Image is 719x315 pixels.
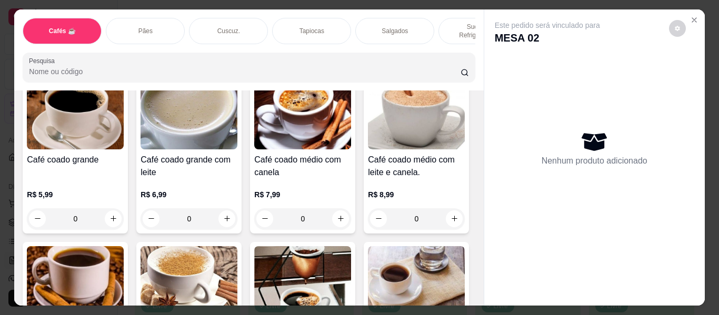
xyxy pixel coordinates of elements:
[138,27,153,35] p: Pães
[29,56,58,65] label: Pesquisa
[368,246,465,312] img: product-image
[141,189,237,200] p: R$ 6,99
[495,31,600,45] p: MESA 02
[542,155,647,167] p: Nenhum produto adicionado
[105,210,122,227] button: increase-product-quantity
[368,84,465,149] img: product-image
[254,189,351,200] p: R$ 7,99
[141,84,237,149] img: product-image
[370,210,387,227] button: decrease-product-quantity
[382,27,408,35] p: Salgados
[368,189,465,200] p: R$ 8,99
[254,246,351,312] img: product-image
[49,27,76,35] p: Cafés ☕
[141,246,237,312] img: product-image
[447,23,508,39] p: Sucos e Refrigerantes
[29,210,46,227] button: decrease-product-quantity
[27,189,124,200] p: R$ 5,99
[669,20,686,37] button: decrease-product-quantity
[27,154,124,166] h4: Café coado grande
[29,66,461,77] input: Pesquisa
[332,210,349,227] button: increase-product-quantity
[143,210,159,227] button: decrease-product-quantity
[256,210,273,227] button: decrease-product-quantity
[299,27,324,35] p: Tapiocas
[446,210,463,227] button: increase-product-quantity
[218,210,235,227] button: increase-product-quantity
[217,27,240,35] p: Cuscuz.
[254,154,351,179] h4: Café coado médio com canela
[495,20,600,31] p: Este pedido será vinculado para
[254,84,351,149] img: product-image
[27,84,124,149] img: product-image
[368,154,465,179] h4: Café coado médio com leite e canela.
[27,246,124,312] img: product-image
[686,12,703,28] button: Close
[141,154,237,179] h4: Café coado grande com leite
